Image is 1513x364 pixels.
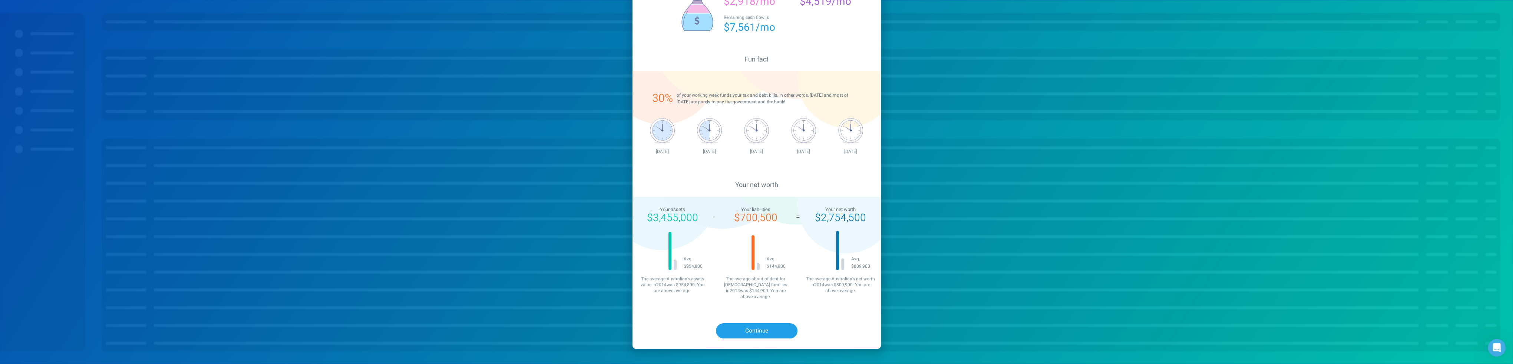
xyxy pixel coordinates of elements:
[815,210,866,226] span: $2,754,500
[647,210,698,226] span: $3,455,000
[660,206,685,213] span: Your assets
[716,323,797,338] button: Continue
[834,281,853,288] span: $809,900
[844,148,857,155] span: [DATE]
[724,14,875,21] div: Remaining cash flow is
[767,256,786,262] span: Avg.
[791,118,816,144] img: svg+xml;base64,PHN2ZyB4bWxucz0iaHR0cDovL3d3dy53My5vcmcvMjAwMC9zdmciIHdpZHRoPSI2NyIgaGVpZ2h0PSI2OS...
[703,148,716,155] span: [DATE]
[638,276,707,294] span: The average Australian's assets value in 2014 was . You are above average.
[713,211,715,222] span: -
[825,206,856,213] span: Your net worth
[652,90,673,107] span: 30 %
[851,256,870,262] span: Avg.
[749,287,768,294] span: $144,900
[734,210,777,226] span: $700,500
[838,118,863,144] img: svg+xml;base64,PHN2ZyB4bWxucz0iaHR0cDovL3d3dy53My5vcmcvMjAwMC9zdmciIHdpZHRoPSI2NyIgaGVpZ2h0PSI2OS...
[806,276,875,294] span: The average Australian's net worth in 2014 was . You are above average.
[744,118,769,144] img: svg+xml;base64,PHN2ZyB4bWxucz0iaHR0cDovL3d3dy53My5vcmcvMjAwMC9zdmciIHdpZHRoPSI2NyIgaGVpZ2h0PSI2OS...
[797,148,810,155] span: [DATE]
[677,92,861,105] span: of your working week funds your tax and debt bills. In other words, [DATE] and most of [DATE] are...
[650,118,675,144] img: svg+xml;base64,PHN2ZyB4bWxucz0iaHR0cDovL3d3dy53My5vcmcvMjAwMC9zdmciIHdpZHRoPSI2NyIgaGVpZ2h0PSI2OS...
[656,148,669,155] span: [DATE]
[724,20,875,35] div: $7,561 /mo
[697,118,722,144] img: svg+xml;base64,PHN2ZyB4bWxucz0iaHR0cDovL3d3dy53My5vcmcvMjAwMC9zdmciIHdpZHRoPSI2NyIgaGVpZ2h0PSI2OS...
[741,206,770,213] span: Your liabilities
[851,263,870,270] span: $809,900
[684,256,703,262] span: Avg.
[767,263,786,270] span: $144,900
[796,211,800,222] span: =
[632,48,881,71] div: Fun fact
[676,281,695,288] span: $954,800
[750,148,763,155] span: [DATE]
[684,263,703,270] span: $954,800
[632,71,881,135] img: svg+xml;base64,PHN2ZyB4bWxucz0iaHR0cDovL3d3dy53My5vcmcvMjAwMC9zdmciIHhtbG5zOnhsaW5rPSJodHRwOi8vd3...
[721,276,790,300] span: The average about of debt for [DEMOGRAPHIC_DATA] families in 2014 was . You are above average.
[1488,339,1506,357] iframe: Intercom live chat
[632,174,881,197] div: Your net worth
